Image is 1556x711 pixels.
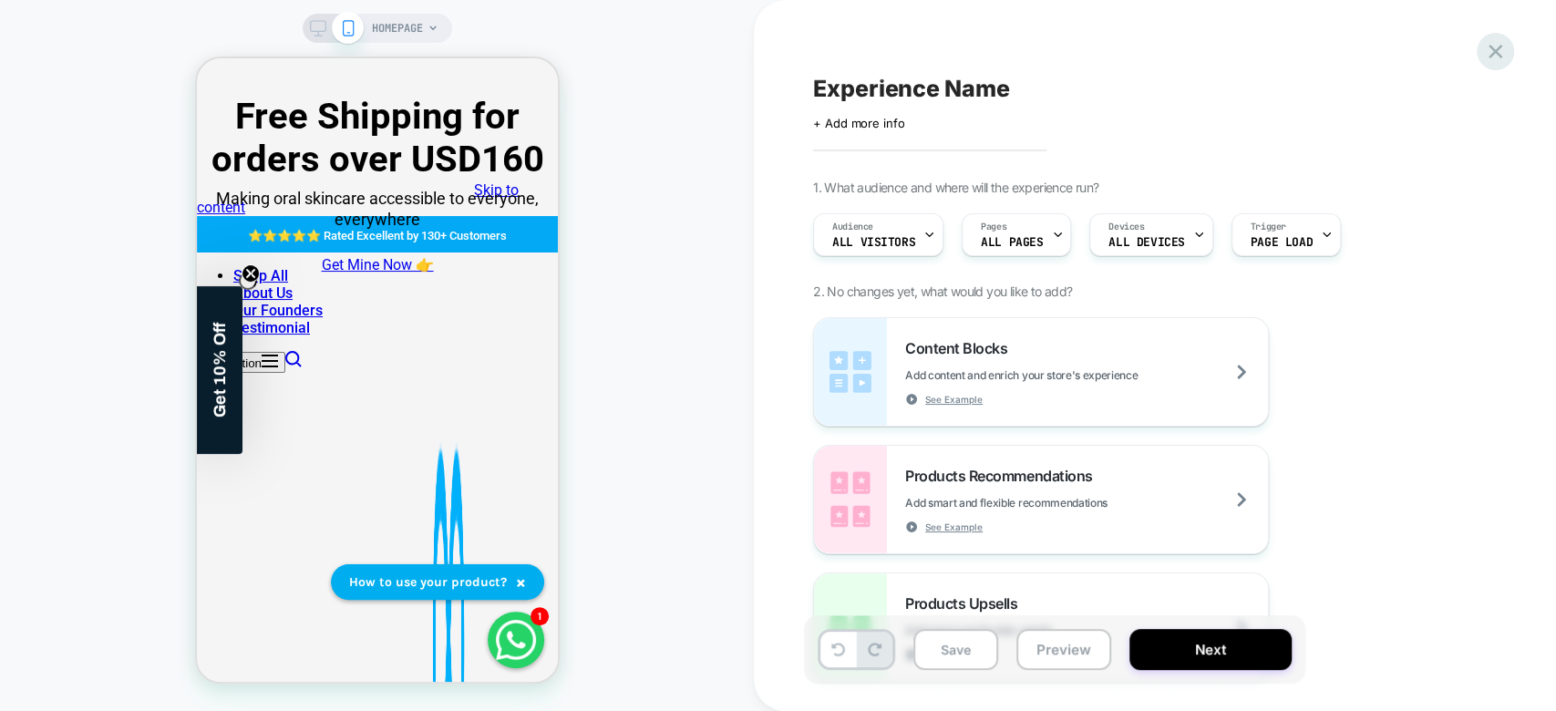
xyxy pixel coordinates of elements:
a: Shop All [36,209,91,226]
button: Preview [1016,629,1111,670]
span: How to use your product? [152,516,310,531]
a: About Us [36,226,96,243]
span: HOMEPAGE [372,14,423,43]
span: See Example [925,520,983,533]
span: 1. What audience and where will the experience run? [813,180,1098,195]
span: Add content and enrich your store's experience [905,368,1229,382]
span: Devices [1108,221,1144,233]
span: ALL PAGES [981,236,1043,249]
div: 1 [334,549,352,567]
span: Products Upsells [905,594,1026,613]
span: Trigger [1251,221,1286,233]
span: Page Load [1251,236,1313,249]
a: Search [88,295,105,313]
span: × [319,513,329,534]
span: + Add more info [813,116,904,130]
span: All Visitors [832,236,915,249]
span: Experience Name [813,75,1009,102]
button: Next [1129,629,1292,670]
a: Testimonial [36,261,113,278]
span: Pages [981,221,1006,233]
button: Save [913,629,998,670]
span: See Example [925,393,983,406]
span: Audience [832,221,873,233]
span: 2. No changes yet, what would you like to add? [813,283,1072,299]
a: Get Mine Now 👉 [125,198,237,215]
span: Products Recommendations [905,467,1101,485]
img: WhatsApp [299,562,339,602]
span: Content Blocks [905,339,1016,357]
span: Add smart and flexible recommendations [905,496,1199,510]
a: Our Founders [36,243,126,261]
button: Close teaser [42,213,60,232]
span: ALL DEVICES [1108,236,1184,249]
span: Get 10% Off [14,264,32,359]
